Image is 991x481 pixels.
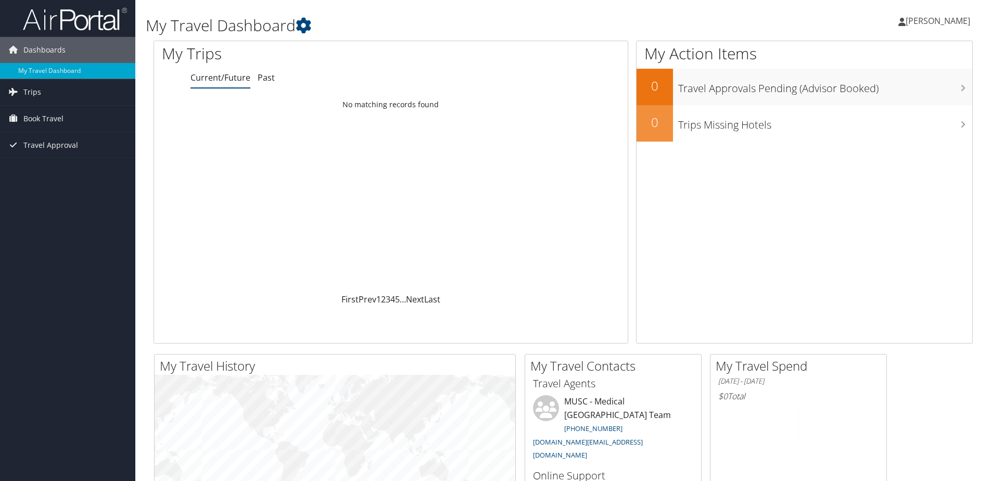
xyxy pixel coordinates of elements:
[23,79,41,105] span: Trips
[637,43,972,65] h1: My Action Items
[533,437,643,460] a: [DOMAIN_NAME][EMAIL_ADDRESS][DOMAIN_NAME]
[718,390,728,402] span: $0
[718,376,879,386] h6: [DATE] - [DATE]
[381,294,386,305] a: 2
[23,37,66,63] span: Dashboards
[190,72,250,83] a: Current/Future
[376,294,381,305] a: 1
[400,294,406,305] span: …
[154,95,628,114] td: No matching records found
[678,76,972,96] h3: Travel Approvals Pending (Advisor Booked)
[906,15,970,27] span: [PERSON_NAME]
[23,132,78,158] span: Travel Approval
[637,113,673,131] h2: 0
[386,294,390,305] a: 3
[533,376,693,391] h3: Travel Agents
[23,106,63,132] span: Book Travel
[162,43,423,65] h1: My Trips
[564,424,622,433] a: [PHONE_NUMBER]
[359,294,376,305] a: Prev
[146,15,702,36] h1: My Travel Dashboard
[637,77,673,95] h2: 0
[718,390,879,402] h6: Total
[390,294,395,305] a: 4
[678,112,972,132] h3: Trips Missing Hotels
[637,69,972,105] a: 0Travel Approvals Pending (Advisor Booked)
[406,294,424,305] a: Next
[424,294,440,305] a: Last
[898,5,981,36] a: [PERSON_NAME]
[258,72,275,83] a: Past
[160,357,515,375] h2: My Travel History
[528,395,698,464] li: MUSC - Medical [GEOGRAPHIC_DATA] Team
[530,357,701,375] h2: My Travel Contacts
[716,357,886,375] h2: My Travel Spend
[23,7,127,31] img: airportal-logo.png
[395,294,400,305] a: 5
[341,294,359,305] a: First
[637,105,972,142] a: 0Trips Missing Hotels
